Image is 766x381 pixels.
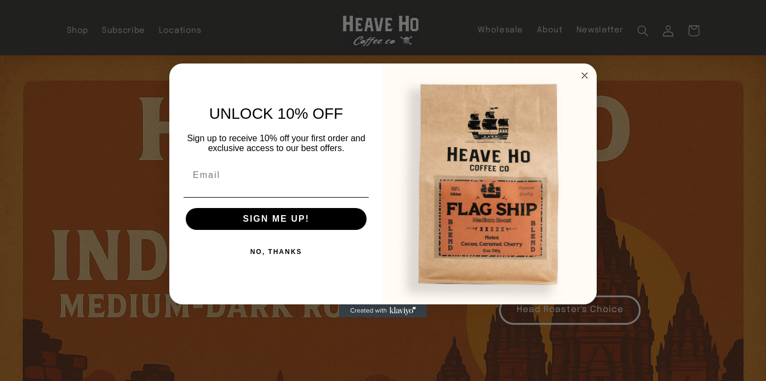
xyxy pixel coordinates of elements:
[339,304,427,317] a: Created with Klaviyo - opens in a new tab
[184,164,369,186] input: Email
[184,197,369,198] img: underline
[209,105,343,122] span: UNLOCK 10% OFF
[186,208,367,230] button: SIGN ME UP!
[383,63,597,304] img: 1d7cd290-2dbc-4d03-8a91-85fded1ba4b3.jpeg
[184,241,369,263] button: NO, THANKS
[578,69,591,82] button: Close dialog
[187,134,365,153] span: Sign up to receive 10% off your first order and exclusive access to our best offers.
